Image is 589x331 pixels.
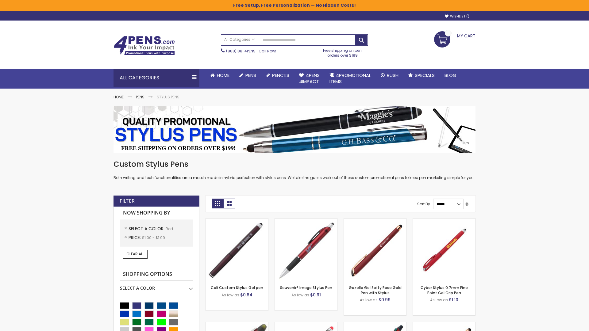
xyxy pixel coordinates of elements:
a: 4PROMOTIONALITEMS [325,69,376,89]
img: Gazelle Gel Softy Rose Gold Pen with Stylus-Red [344,219,406,281]
a: Specials [403,69,440,82]
a: Home [114,94,124,100]
span: $0.84 [240,292,252,298]
a: Rush [376,69,403,82]
span: As low as [360,297,378,302]
a: Cyber Stylus 0.7mm Fine Point Gel Grip Pen [421,285,468,295]
a: Clear All [123,250,148,258]
strong: Shopping Options [120,268,193,281]
span: $1.10 [449,297,458,303]
a: Islander Softy Gel with Stylus - ColorJet Imprint-Red [275,322,337,327]
label: Sort By [417,201,430,207]
a: Souvenir® Image Stylus Pen-Red [275,218,337,223]
a: Wishlist [445,14,469,19]
div: Select A Color [120,281,193,291]
a: Gazelle Gel Softy Rose Gold Pen with Stylus [349,285,402,295]
a: Home [206,69,234,82]
a: Cali Custom Stylus Gel pen-Red [206,218,268,223]
span: $0.99 [379,297,391,303]
span: As low as [221,292,239,298]
div: All Categories [114,69,199,87]
div: Both writing and tech functionalities are a match made in hybrid perfection with stylus pens. We ... [114,159,475,181]
a: Orbitor 4 Color Assorted Ink Metallic Stylus Pens-Red [344,322,406,327]
img: 4Pens Custom Pens and Promotional Products [114,36,175,55]
a: Cali Custom Stylus Gel pen [211,285,263,290]
img: Cali Custom Stylus Gel pen-Red [206,219,268,281]
div: Free shipping on pen orders over $199 [317,46,368,58]
span: Clear All [126,251,144,257]
span: As low as [430,297,448,302]
a: Blog [440,69,461,82]
span: All Categories [224,37,255,42]
span: Price [129,234,142,241]
a: All Categories [221,35,258,45]
span: 4Pens 4impact [299,72,320,85]
strong: Grid [212,199,223,208]
span: Pens [245,72,256,78]
span: Select A Color [129,226,166,232]
span: Specials [415,72,435,78]
a: Gazelle Gel Softy Rose Gold Pen with Stylus - ColorJet-Red [413,322,475,327]
strong: Now Shopping by [120,207,193,219]
a: 4Pens4impact [294,69,325,89]
img: Cyber Stylus 0.7mm Fine Point Gel Grip Pen-Red [413,219,475,281]
span: As low as [291,292,309,298]
span: Blog [445,72,456,78]
span: 4PROMOTIONAL ITEMS [329,72,371,85]
strong: Stylus Pens [157,94,179,100]
span: Rush [387,72,398,78]
h1: Custom Stylus Pens [114,159,475,169]
strong: Filter [120,198,135,204]
span: $0.91 [310,292,321,298]
a: Gazelle Gel Softy Rose Gold Pen with Stylus-Red [344,218,406,223]
a: Pens [234,69,261,82]
a: Pencils [261,69,294,82]
img: Stylus Pens [114,106,475,153]
a: Cyber Stylus 0.7mm Fine Point Gel Grip Pen-Red [413,218,475,223]
a: Souvenir® Image Stylus Pen [280,285,332,290]
span: Pencils [272,72,289,78]
span: - Call Now! [226,48,276,54]
span: $1.00 - $1.99 [142,235,165,240]
a: Pens [136,94,144,100]
span: Home [217,72,229,78]
img: Souvenir® Image Stylus Pen-Red [275,219,337,281]
span: Red [166,226,173,231]
a: (888) 88-4PENS [226,48,256,54]
a: Souvenir® Jalan Highlighter Stylus Pen Combo-Red [206,322,268,327]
